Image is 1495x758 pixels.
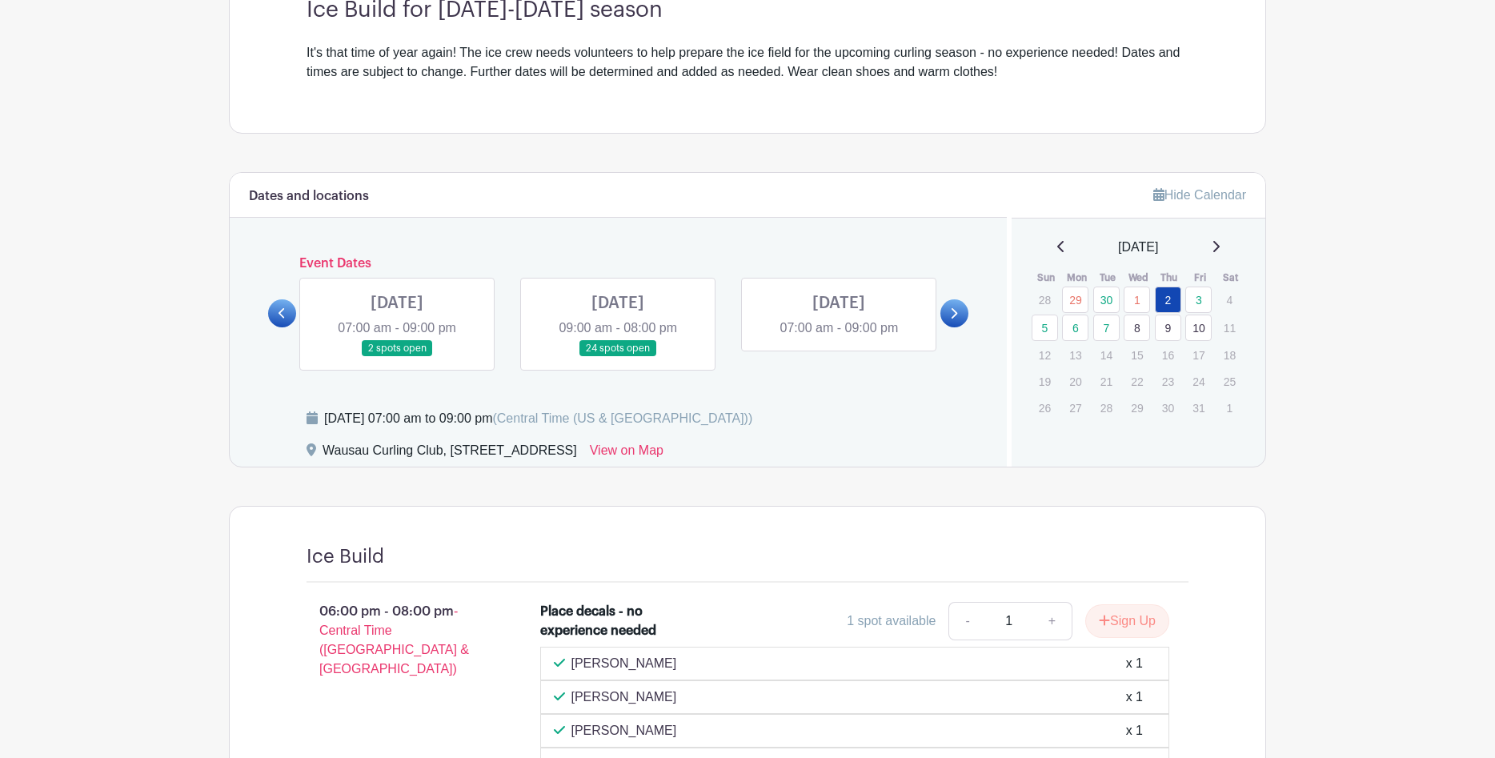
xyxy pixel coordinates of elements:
[1124,315,1150,341] a: 8
[1062,369,1088,394] p: 20
[571,654,677,673] p: [PERSON_NAME]
[1185,343,1212,367] p: 17
[1126,654,1143,673] div: x 1
[571,688,677,707] p: [PERSON_NAME]
[1185,315,1212,341] a: 10
[1085,604,1169,638] button: Sign Up
[1216,315,1243,340] p: 11
[1216,369,1243,394] p: 25
[323,441,577,467] div: Wausau Curling Club, [STREET_ADDRESS]
[1126,688,1143,707] div: x 1
[492,411,752,425] span: (Central Time (US & [GEOGRAPHIC_DATA]))
[540,602,679,640] div: Place decals - no experience needed
[1062,315,1088,341] a: 6
[1124,369,1150,394] p: 22
[249,189,369,204] h6: Dates and locations
[281,596,515,685] p: 06:00 pm - 08:00 pm
[1185,369,1212,394] p: 24
[1032,287,1058,312] p: 28
[1061,270,1092,286] th: Mon
[1032,395,1058,420] p: 26
[571,721,677,740] p: [PERSON_NAME]
[1093,315,1120,341] a: 7
[948,602,985,640] a: -
[1032,369,1058,394] p: 19
[324,409,752,428] div: [DATE] 07:00 am to 09:00 pm
[1124,395,1150,420] p: 29
[1062,395,1088,420] p: 27
[1124,287,1150,313] a: 1
[307,43,1188,82] div: It's that time of year again! The ice crew needs volunteers to help prepare the ice field for the...
[1126,721,1143,740] div: x 1
[1032,343,1058,367] p: 12
[1062,287,1088,313] a: 29
[1032,602,1072,640] a: +
[1093,287,1120,313] a: 30
[1093,369,1120,394] p: 21
[1155,315,1181,341] a: 9
[847,612,936,631] div: 1 spot available
[307,545,384,568] h4: Ice Build
[1124,343,1150,367] p: 15
[590,441,663,467] a: View on Map
[1155,395,1181,420] p: 30
[1153,188,1246,202] a: Hide Calendar
[1216,343,1243,367] p: 18
[1216,395,1243,420] p: 1
[1092,270,1124,286] th: Tue
[1123,270,1154,286] th: Wed
[1216,270,1247,286] th: Sat
[1032,315,1058,341] a: 5
[1155,369,1181,394] p: 23
[1031,270,1062,286] th: Sun
[1155,343,1181,367] p: 16
[1184,270,1216,286] th: Fri
[1093,343,1120,367] p: 14
[296,256,940,271] h6: Event Dates
[1155,287,1181,313] a: 2
[1118,238,1158,257] span: [DATE]
[319,604,469,676] span: - Central Time ([GEOGRAPHIC_DATA] & [GEOGRAPHIC_DATA])
[1062,343,1088,367] p: 13
[1216,287,1243,312] p: 4
[1154,270,1185,286] th: Thu
[1185,395,1212,420] p: 31
[1093,395,1120,420] p: 28
[1185,287,1212,313] a: 3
